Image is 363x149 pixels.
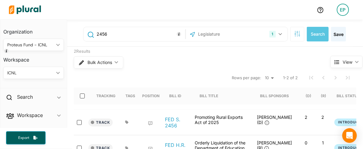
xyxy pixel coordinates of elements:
p: 2 [317,115,329,120]
h3: Organization [3,23,64,36]
div: EP [337,4,349,16]
button: 1 [267,28,286,40]
input: select-row-federal-119-s2456 [77,120,82,125]
div: Bill Sponsors [260,94,289,98]
button: Export [6,131,46,144]
div: (R) [321,94,327,98]
div: (D) [306,94,312,98]
input: select-all-rows [80,94,85,98]
div: ICNL [7,70,54,76]
button: Next Page [330,72,342,84]
span: Search Filters [294,31,300,36]
div: Add tags [125,120,128,124]
div: Tracking [96,94,115,98]
div: Tags [125,94,135,98]
span: Rows per page: [232,75,262,81]
div: Bill ID [169,87,187,105]
h3: Workspace [3,51,64,64]
div: Position [142,94,159,98]
h2: Workspace [17,112,43,119]
span: 1-2 of 2 [283,75,298,81]
div: Proteus Fund - ICNL [7,42,54,48]
button: Previous Page [317,72,330,84]
p: 1 [317,140,329,145]
button: First Page [305,72,317,84]
span: [PERSON_NAME] (D) [257,115,292,125]
input: Legislature [198,28,263,40]
p: 0 [300,140,312,145]
button: Last Page [342,72,354,84]
a: FED S. 2456 [165,116,188,129]
span: Bulk Actions [87,60,112,65]
div: Position [142,87,159,105]
span: View [343,59,353,65]
div: Bill Sponsors [260,87,289,105]
div: Bill Status [337,94,360,98]
div: 2 Results [74,48,308,55]
div: Add Position Statement [148,121,153,126]
div: Promoting Rural Exports Act of 2025 [192,115,252,130]
div: Tooltip anchor [4,48,9,54]
button: Track [88,119,113,126]
div: Tracking [96,87,115,105]
button: Search [307,27,329,41]
span: Export [14,135,33,140]
p: 2 [300,115,312,120]
div: Bill Title [200,94,218,98]
div: (D) [306,87,312,105]
div: 1 [269,31,276,37]
button: Bulk Actions [74,56,123,69]
input: Enter keywords, bill # or legislator name [96,28,184,40]
div: Bill ID [169,94,181,98]
div: (R) [321,87,327,105]
div: Tags [125,87,135,105]
div: Open Intercom Messenger [342,128,357,143]
div: Bill Title [200,87,224,105]
button: Save [331,27,346,41]
a: EP [332,1,354,18]
div: Tooltip anchor [176,31,182,37]
h2: Search [17,94,33,100]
